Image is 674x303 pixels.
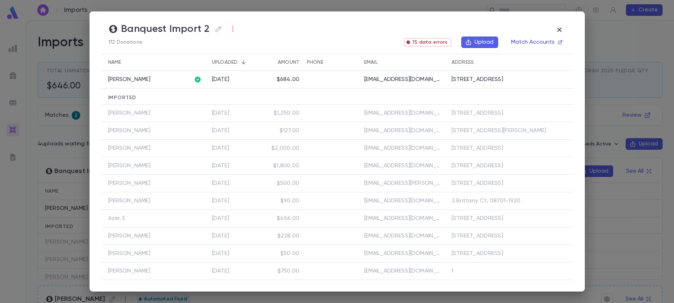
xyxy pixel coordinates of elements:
[461,37,498,48] button: Upload
[277,215,300,222] div: $456.00
[108,76,151,83] p: [PERSON_NAME]
[364,268,443,275] p: [EMAIL_ADDRESS][DOMAIN_NAME]
[452,215,503,222] div: [STREET_ADDRESS]
[364,145,443,152] p: [EMAIL_ADDRESS][DOMAIN_NAME]
[108,127,151,134] p: [PERSON_NAME]
[108,162,151,169] p: [PERSON_NAME]
[212,232,230,240] div: 9/15/2025
[452,110,503,117] div: [STREET_ADDRESS]
[448,54,573,71] div: Address
[212,197,230,205] div: 9/15/2025
[108,54,121,71] div: Name
[262,54,303,71] div: Amount
[108,23,239,35] h4: Banquest Import 2
[212,162,230,169] div: 9/15/2025
[212,180,230,187] div: 9/15/2025
[452,197,521,205] div: 2 Brittany Ct, 08701-1920
[507,37,566,48] button: Match Accounts
[452,180,503,187] div: [STREET_ADDRESS]
[364,180,443,187] p: [EMAIL_ADDRESS][PERSON_NAME][DOMAIN_NAME]
[452,54,474,71] div: Address
[280,197,300,205] div: $90.00
[452,127,547,134] div: [STREET_ADDRESS][PERSON_NAME]
[212,76,230,83] div: 9/16/2025
[364,197,443,205] p: [EMAIL_ADDRESS][DOMAIN_NAME]
[108,180,151,187] p: [PERSON_NAME]
[108,250,151,257] p: [PERSON_NAME]
[212,110,230,117] div: 9/15/2025
[273,162,300,169] div: $1,800.00
[108,95,136,100] span: Imported
[238,57,249,68] button: Sort
[274,110,300,117] div: $1,250.00
[108,268,151,275] p: [PERSON_NAME]
[212,215,230,222] div: 9/15/2025
[212,145,230,152] div: 9/15/2025
[101,54,191,71] div: Name
[452,250,503,257] div: [STREET_ADDRESS]
[212,127,230,134] div: 9/15/2025
[364,215,443,222] p: [EMAIL_ADDRESS][DOMAIN_NAME]
[364,232,443,240] p: [EMAIL_ADDRESS][DOMAIN_NAME]
[108,145,151,152] p: [PERSON_NAME]
[108,232,151,240] p: [PERSON_NAME]
[364,162,443,169] p: [EMAIL_ADDRESS][DOMAIN_NAME]
[364,54,377,71] div: Email
[208,54,262,71] div: Uploaded
[452,268,453,275] div: 1
[307,54,323,71] div: Phone
[364,76,443,83] p: [EMAIL_ADDRESS][DOMAIN_NAME]
[452,162,503,169] div: [STREET_ADDRESS]
[271,145,300,152] div: $2,000.00
[364,110,443,117] p: [EMAIL_ADDRESS][DOMAIN_NAME]
[303,54,361,71] div: Phone
[108,215,126,222] p: Azer, E
[266,57,278,68] button: Sort
[280,127,300,134] div: $127.00
[452,232,503,240] div: [STREET_ADDRESS]
[277,180,300,187] div: $500.00
[212,268,230,275] div: 9/15/2025
[108,110,151,117] p: [PERSON_NAME]
[452,145,503,152] div: [STREET_ADDRESS]
[364,127,443,134] p: [EMAIL_ADDRESS][DOMAIN_NAME]
[452,76,503,83] div: [STREET_ADDRESS]
[278,54,300,71] div: Amount
[108,197,151,205] p: [PERSON_NAME]
[278,268,300,275] div: $750.00
[280,250,300,257] div: $50.00
[212,250,230,257] div: 9/15/2025
[364,250,443,257] p: [EMAIL_ADDRESS][DOMAIN_NAME]
[404,38,451,47] div: 15 data errors
[361,54,448,71] div: Email
[212,54,238,71] div: Uploaded
[409,39,450,45] span: 15 data errors
[278,232,300,240] div: $228.00
[277,76,300,83] div: $684.00
[108,39,239,45] p: 172 Donations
